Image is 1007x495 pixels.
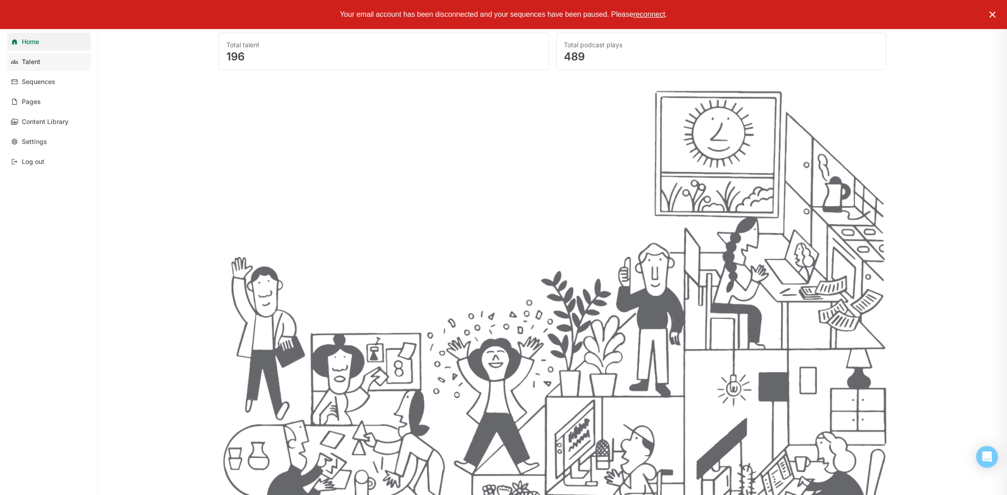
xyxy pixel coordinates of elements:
[7,113,91,131] a: Content Library
[22,98,41,106] div: Pages
[22,158,44,166] div: Log out
[22,58,40,66] div: Talent
[7,93,91,111] a: Pages
[633,10,665,18] span: reconnect
[7,133,91,151] a: Settings
[665,10,667,18] span: .
[22,138,47,146] div: Settings
[7,33,91,51] a: Home
[340,10,633,18] span: Your email account has been disconnected and your sequences have been paused. Please
[226,51,541,62] div: 196
[7,73,91,91] a: Sequences
[22,78,55,86] div: Sequences
[22,118,68,126] div: Content Library
[22,38,39,46] div: Home
[564,51,879,62] div: 489
[564,40,879,49] div: Total podcast plays
[226,40,541,49] div: Total talent
[976,446,998,468] div: Open Intercom Messenger
[7,53,91,71] a: Talent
